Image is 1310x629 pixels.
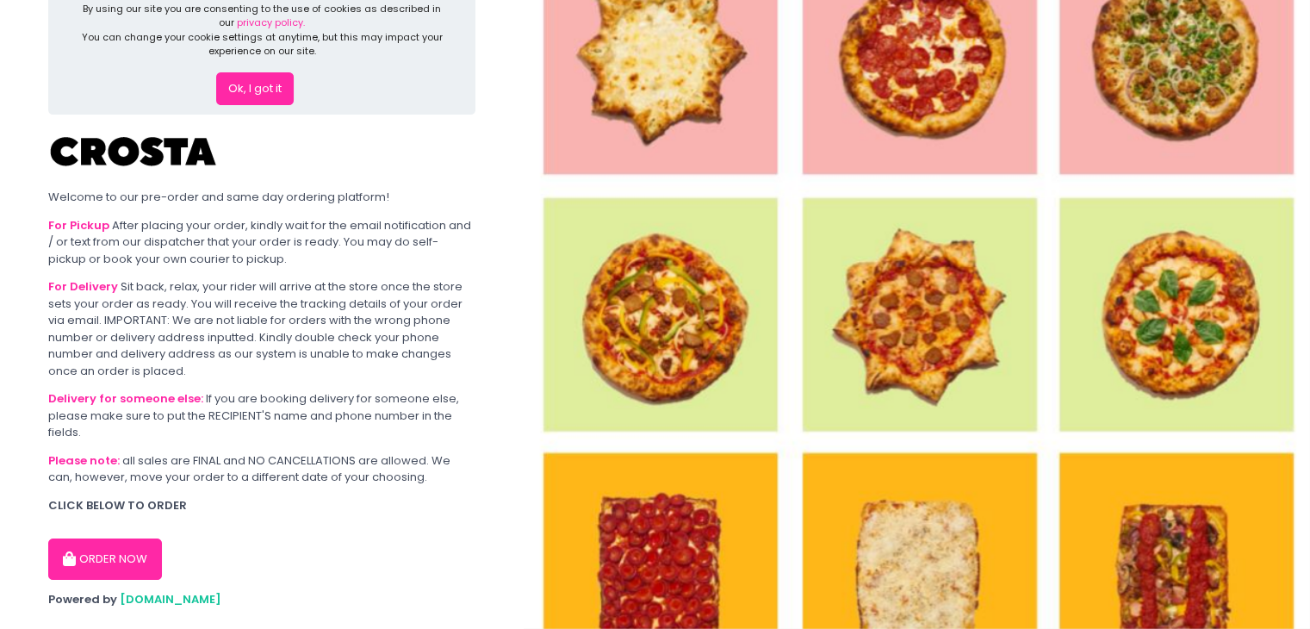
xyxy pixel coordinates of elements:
div: After placing your order, kindly wait for the email notification and / or text from our dispatche... [48,217,475,268]
button: Ok, I got it [216,72,294,105]
a: privacy policy. [237,16,305,29]
div: By using our site you are consenting to the use of cookies as described in our You can change you... [78,2,447,59]
div: Sit back, relax, your rider will arrive at the store once the store sets your order as ready. You... [48,278,475,379]
img: Crosta Pizzeria [48,126,220,177]
div: Welcome to our pre-order and same day ordering platform! [48,189,475,206]
b: Please note: [48,452,120,469]
div: CLICK BELOW TO ORDER [48,497,475,514]
div: Powered by [48,591,475,608]
b: For Delivery [48,278,118,295]
b: Delivery for someone else: [48,390,203,407]
div: If you are booking delivery for someone else, please make sure to put the RECIPIENT'S name and ph... [48,390,475,441]
button: ORDER NOW [48,539,162,580]
a: [DOMAIN_NAME] [120,591,221,607]
b: For Pickup [48,217,109,234]
div: all sales are FINAL and NO CANCELLATIONS are allowed. We can, however, move your order to a diffe... [48,452,475,486]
